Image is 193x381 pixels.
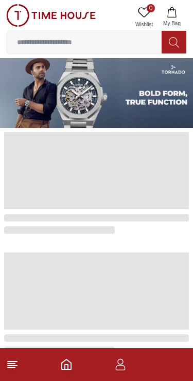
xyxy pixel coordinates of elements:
span: 0 [147,4,155,12]
button: My Bag [157,4,187,30]
span: My Bag [159,20,185,27]
a: 0Wishlist [131,4,157,30]
span: Wishlist [131,21,157,28]
img: ... [6,4,96,27]
a: Home [60,358,73,371]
